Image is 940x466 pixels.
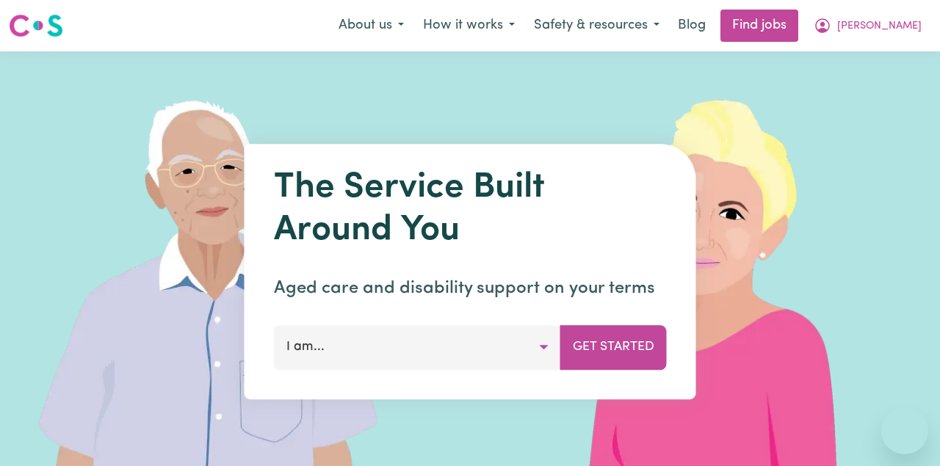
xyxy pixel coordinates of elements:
[720,10,798,42] a: Find jobs
[413,10,524,41] button: How it works
[669,10,715,42] a: Blog
[274,167,667,252] h1: The Service Built Around You
[329,10,413,41] button: About us
[274,275,667,302] p: Aged care and disability support on your terms
[524,10,669,41] button: Safety & resources
[804,10,931,41] button: My Account
[274,325,561,369] button: I am...
[9,12,63,39] img: Careseekers logo
[837,18,922,34] span: [PERSON_NAME]
[881,407,928,454] iframe: Button to launch messaging window
[9,9,63,43] a: Careseekers logo
[560,325,667,369] button: Get Started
